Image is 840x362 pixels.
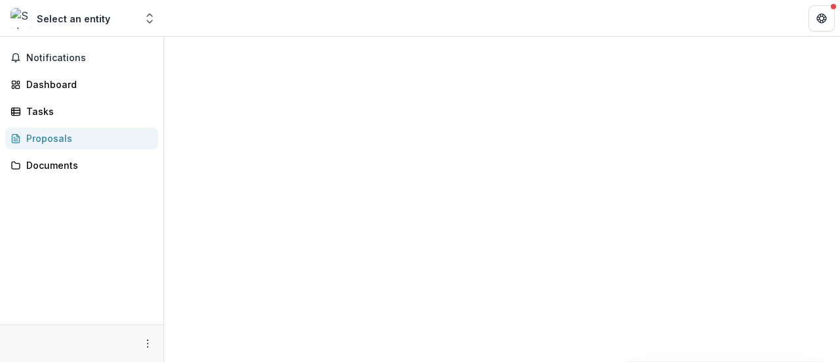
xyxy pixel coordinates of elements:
[5,127,158,149] a: Proposals
[37,12,110,26] div: Select an entity
[26,131,148,145] div: Proposals
[26,78,148,91] div: Dashboard
[808,5,835,32] button: Get Help
[5,154,158,176] a: Documents
[140,5,159,32] button: Open entity switcher
[10,8,31,29] img: Select an entity
[26,104,148,118] div: Tasks
[5,101,158,122] a: Tasks
[5,74,158,95] a: Dashboard
[26,53,153,64] span: Notifications
[26,158,148,172] div: Documents
[140,336,156,351] button: More
[5,47,158,68] button: Notifications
